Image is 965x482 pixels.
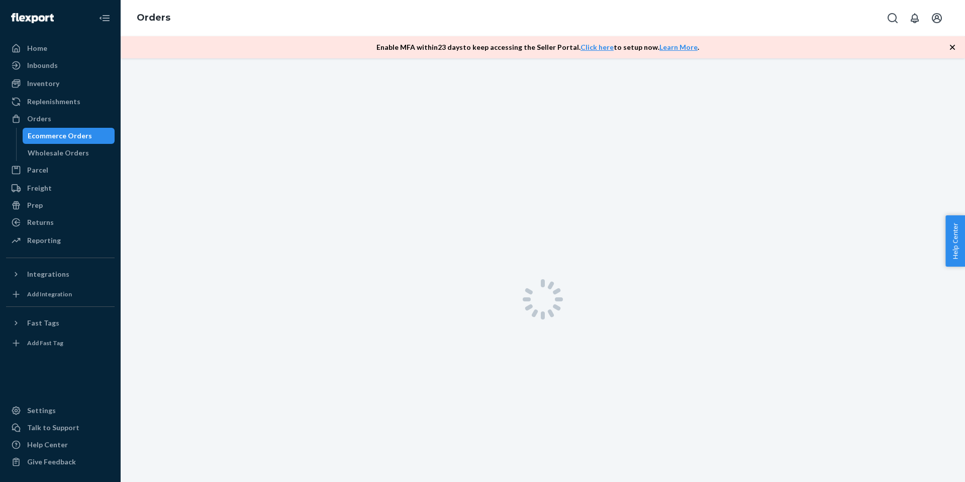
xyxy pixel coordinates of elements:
[659,43,698,51] a: Learn More
[6,403,115,419] a: Settings
[137,12,170,23] a: Orders
[27,406,56,416] div: Settings
[28,148,89,158] div: Wholesale Orders
[27,339,63,347] div: Add Fast Tag
[6,40,115,56] a: Home
[945,215,965,267] button: Help Center
[28,131,92,141] div: Ecommerce Orders
[905,8,925,28] button: Open notifications
[883,8,903,28] button: Open Search Box
[6,94,115,110] a: Replenishments
[6,197,115,213] a: Prep
[27,235,61,246] div: Reporting
[27,97,80,107] div: Replenishments
[376,42,699,52] p: Enable MFA within 23 days to keep accessing the Seller Portal. to setup now. .
[27,290,72,298] div: Add Integration
[27,165,48,175] div: Parcel
[27,440,68,450] div: Help Center
[6,75,115,92] a: Inventory
[23,145,115,161] a: Wholesale Orders
[27,60,58,70] div: Inbounds
[27,43,47,53] div: Home
[27,78,59,89] div: Inventory
[6,111,115,127] a: Orders
[6,57,115,73] a: Inbounds
[927,8,947,28] button: Open account menu
[27,217,54,227] div: Returns
[6,454,115,470] button: Give Feedback
[6,266,115,282] button: Integrations
[6,335,115,351] a: Add Fast Tag
[27,183,52,193] div: Freight
[6,420,115,436] a: Talk to Support
[94,8,115,28] button: Close Navigation
[27,318,59,328] div: Fast Tags
[11,13,54,23] img: Flexport logo
[6,437,115,453] a: Help Center
[23,128,115,144] a: Ecommerce Orders
[27,457,76,467] div: Give Feedback
[6,180,115,196] a: Freight
[6,286,115,302] a: Add Integration
[581,43,614,51] a: Click here
[27,423,79,433] div: Talk to Support
[6,315,115,331] button: Fast Tags
[6,214,115,230] a: Returns
[6,162,115,178] a: Parcel
[129,4,178,33] ol: breadcrumbs
[27,200,43,210] div: Prep
[6,232,115,249] a: Reporting
[27,114,51,124] div: Orders
[27,269,69,279] div: Integrations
